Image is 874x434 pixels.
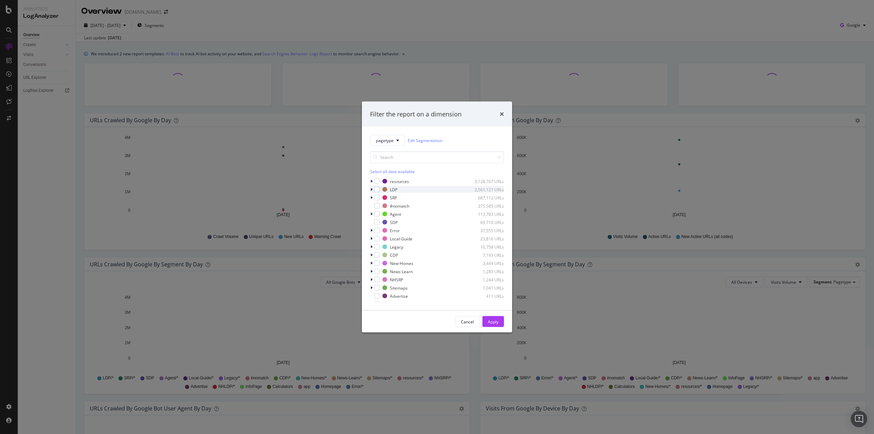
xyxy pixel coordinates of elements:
input: Search [370,151,504,163]
div: times [500,110,504,118]
div: Error [390,227,400,233]
a: Edit Segmentation [408,137,442,144]
div: Cancel [461,319,474,324]
div: modal [362,101,512,333]
div: Apply [488,319,498,324]
div: 69,710 URLs [470,219,504,225]
button: pagetype [370,135,405,146]
div: 1,244 URLs [470,277,504,282]
div: CDP [390,252,398,258]
div: NHLDP [390,301,404,307]
div: New-Homes [390,260,413,266]
div: 2,561,121 URLs [470,186,504,192]
div: 1,041 URLs [470,285,504,291]
div: NHSRP [390,277,403,282]
div: 1,285 URLs [470,268,504,274]
div: 3,444 URLs [470,260,504,266]
span: pagetype [376,137,394,143]
div: Local-Guide [390,236,412,241]
div: 687,112 URLs [470,195,504,200]
div: 10,758 URLs [470,244,504,250]
div: Legacy [390,244,403,250]
div: LDP [390,186,397,192]
div: SRP [390,195,397,200]
div: 262 URLs [470,301,504,307]
div: Open Intercom Messenger [851,411,867,427]
button: Apply [482,316,504,327]
div: 37,555 URLs [470,227,504,233]
div: Select all data available [370,169,504,174]
button: Cancel [455,316,480,327]
div: 3,128,767 URLs [470,178,504,184]
div: Advertise [390,293,408,299]
div: resources [390,178,409,184]
div: 275,585 URLs [470,203,504,209]
div: 411 URLs [470,293,504,299]
div: 23,816 URLs [470,236,504,241]
div: Filter the report on a dimension [370,110,462,118]
div: #nomatch [390,203,409,209]
div: SDP [390,219,398,225]
div: 113,783 URLs [470,211,504,217]
div: News-Learn [390,268,413,274]
div: Agent [390,211,401,217]
div: Sitemaps [390,285,408,291]
div: 7,193 URLs [470,252,504,258]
